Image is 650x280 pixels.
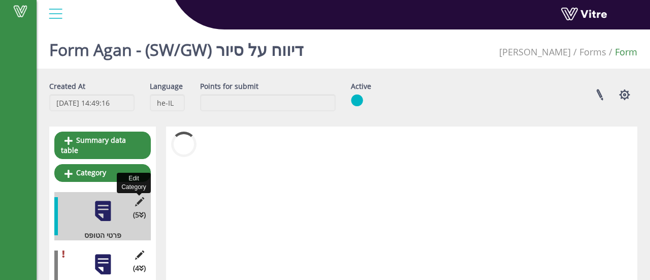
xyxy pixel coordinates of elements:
[579,46,606,58] a: Forms
[133,210,146,220] span: (5 )
[499,46,571,58] span: 379
[54,164,151,181] a: Category
[117,173,151,193] div: Edit Category
[150,81,183,91] label: Language
[351,94,363,107] img: yes
[54,132,151,159] a: Summary data table
[49,81,85,91] label: Created At
[200,81,258,91] label: Points for submit
[54,230,143,240] div: פרטי הטופס
[133,263,146,273] span: (4 )
[606,46,637,59] li: Form
[49,25,303,69] h1: Form Agan - (SW/GW) דיווח על סיור
[351,81,371,91] label: Active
